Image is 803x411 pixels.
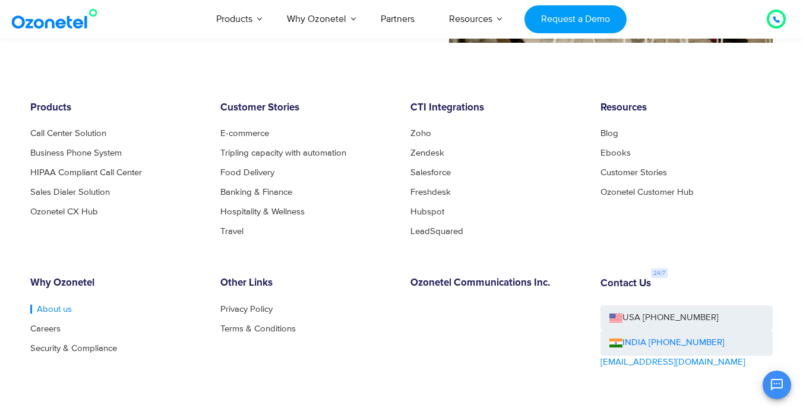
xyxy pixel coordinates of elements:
[220,188,292,197] a: Banking & Finance
[30,305,72,314] a: About us
[609,314,622,323] img: us-flag.png
[220,129,269,138] a: E-commerce
[220,305,273,314] a: Privacy Policy
[763,371,791,399] button: Open chat
[30,102,203,114] h6: Products
[30,129,106,138] a: Call Center Solution
[410,148,444,157] a: Zendesk
[600,129,618,138] a: Blog
[30,324,61,333] a: Careers
[600,148,631,157] a: Ebooks
[600,356,745,369] a: [EMAIL_ADDRESS][DOMAIN_NAME]
[30,277,203,289] h6: Why Ozonetel
[30,168,142,177] a: HIPAA Compliant Call Center
[220,168,274,177] a: Food Delivery
[30,207,98,216] a: Ozonetel CX Hub
[600,168,667,177] a: Customer Stories
[410,168,451,177] a: Salesforce
[600,188,694,197] a: Ozonetel Customer Hub
[30,188,110,197] a: Sales Dialer Solution
[220,277,393,289] h6: Other Links
[410,102,583,114] h6: CTI Integrations
[220,148,346,157] a: Tripling capacity with automation
[220,227,244,236] a: Travel
[30,148,122,157] a: Business Phone System
[410,207,444,216] a: Hubspot
[600,278,651,290] h6: Contact Us
[410,277,583,289] h6: Ozonetel Communications Inc.
[609,336,725,350] a: INDIA [PHONE_NUMBER]
[600,305,773,331] a: USA [PHONE_NUMBER]
[220,102,393,114] h6: Customer Stories
[410,188,451,197] a: Freshdesk
[600,102,773,114] h6: Resources
[220,207,305,216] a: Hospitality & Wellness
[410,129,431,138] a: Zoho
[30,344,117,353] a: Security & Compliance
[524,5,626,33] a: Request a Demo
[220,324,296,333] a: Terms & Conditions
[609,339,622,347] img: ind-flag.png
[410,227,463,236] a: LeadSquared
